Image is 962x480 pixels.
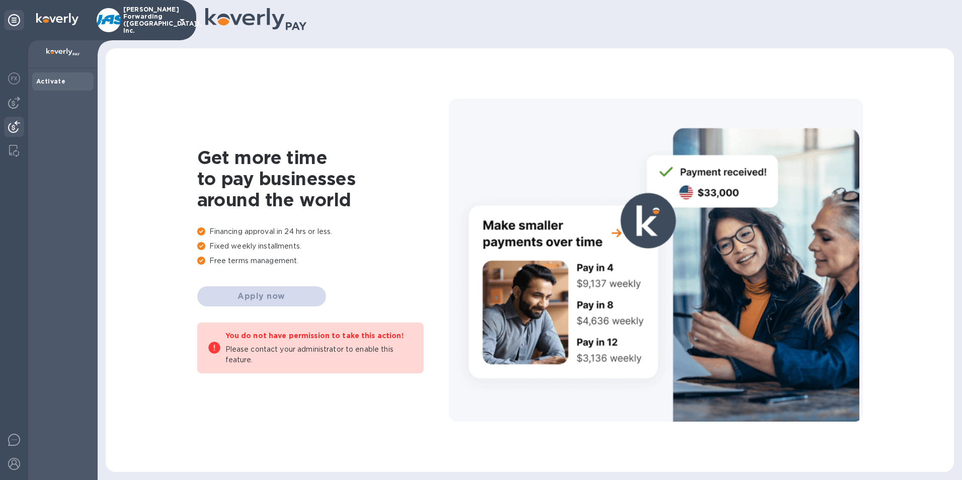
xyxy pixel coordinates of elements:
p: Financing approval in 24 hrs or less. [197,226,449,237]
b: Activate [36,77,65,85]
p: [PERSON_NAME] Forwarding ([GEOGRAPHIC_DATA]), Inc. [123,6,174,34]
img: Logo [36,13,78,25]
p: Please contact your administrator to enable this feature. [225,344,414,365]
b: You do not have permission to take this action! [225,332,404,340]
div: Unpin categories [4,10,24,30]
img: Foreign exchange [8,72,20,85]
p: Free terms management. [197,256,449,266]
p: Fixed weekly installments. [197,241,449,252]
h1: Get more time to pay businesses around the world [197,147,449,210]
